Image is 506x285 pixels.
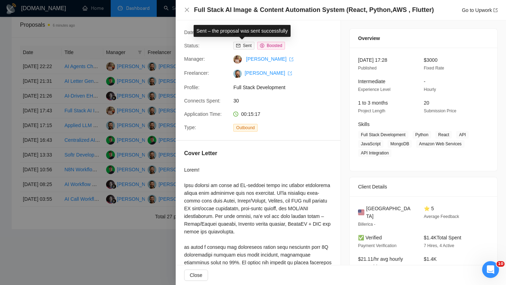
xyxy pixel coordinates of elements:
[416,140,464,148] span: Amazon Web Services
[358,243,396,248] span: Payment Verification
[358,131,408,139] span: Full Stack Development
[424,256,437,262] span: $1.4K
[184,70,209,76] span: Freelancer:
[233,84,339,91] span: Full Stack Development
[358,79,385,84] span: Intermediate
[184,98,221,104] span: Connects Spent:
[366,205,413,220] span: [GEOGRAPHIC_DATA]
[358,66,377,71] span: Published
[493,8,498,12] span: export
[184,270,208,281] button: Close
[288,71,292,75] span: export
[260,44,264,48] span: dollar
[358,100,388,106] span: 1 to 3 months
[435,131,452,139] span: React
[190,271,202,279] span: Close
[424,66,444,71] span: Fixed Rate
[245,70,292,76] a: [PERSON_NAME] export
[424,100,429,106] span: 20
[424,108,456,113] span: Submission Price
[424,87,436,92] span: Hourly
[424,206,434,211] span: ⭐ 5
[358,222,375,227] span: Billerica -
[424,243,454,248] span: 7 Hires, 4 Active
[194,6,434,14] h4: Full Stack AI Image & Content Automation System (React, Python,AWS , Flutter)
[358,208,364,216] img: 🇺🇸
[184,85,200,90] span: Profile:
[233,124,258,132] span: Outbound
[184,7,190,13] span: close
[236,44,240,48] span: mail
[233,69,242,78] img: c1-JWQDXWEy3CnA6sRtFzzU22paoDq5cZnWyBNc3HWqwvuW0qNnjm1CMP-YmbEEtPC
[184,125,196,130] span: Type:
[358,140,383,148] span: JavaScript
[233,112,238,117] span: clock-circle
[358,87,390,92] span: Experience Level
[184,56,205,62] span: Manager:
[462,7,498,13] a: Go to Upworkexport
[246,56,293,62] a: [PERSON_NAME] export
[482,261,499,278] iframe: Intercom live chat
[424,235,461,240] span: $1.4K Total Spent
[184,111,222,117] span: Application Time:
[358,57,387,63] span: [DATE] 17:28
[243,43,252,48] span: Sent
[194,25,291,37] div: Sent – the proposal was sent successfully
[358,108,385,113] span: Project Length
[358,177,489,196] div: Client Details
[413,131,431,139] span: Python
[358,34,380,42] span: Overview
[358,149,391,157] span: API Integration
[358,235,382,240] span: ✅ Verified
[233,97,339,105] span: 30
[424,79,426,84] span: -
[424,214,459,219] span: Average Feedback
[424,57,437,63] span: $3000
[358,121,370,127] span: Skills
[424,265,445,270] span: Total Spent
[267,43,282,48] span: Boosted
[358,256,403,270] span: $21.11/hr avg hourly rate paid
[388,140,412,148] span: MongoDB
[184,29,196,35] span: Date:
[497,261,505,267] span: 10
[184,43,200,48] span: Status:
[289,57,293,61] span: export
[456,131,468,139] span: API
[184,7,190,13] button: Close
[184,149,217,158] h5: Cover Letter
[241,111,260,117] span: 00:15:17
